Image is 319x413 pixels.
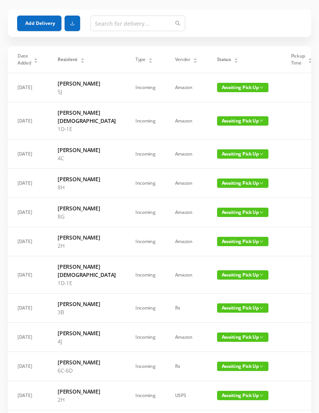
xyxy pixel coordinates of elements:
[234,60,238,62] i: icon: caret-down
[8,352,48,381] td: [DATE]
[217,237,268,246] span: Awaiting Pick Up
[58,125,116,133] p: 1D-1E
[58,154,116,162] p: 4C
[308,57,312,59] i: icon: caret-up
[259,86,263,89] i: icon: down
[165,140,207,169] td: Amazon
[175,56,190,63] span: Vendor
[126,198,165,227] td: Incoming
[217,391,268,400] span: Awaiting Pick Up
[58,175,116,183] h6: [PERSON_NAME]
[217,56,231,63] span: Status
[58,233,116,241] h6: [PERSON_NAME]
[8,198,48,227] td: [DATE]
[17,16,61,31] button: Add Delivery
[80,57,84,59] i: icon: caret-up
[308,57,312,61] div: Sort
[58,204,116,212] h6: [PERSON_NAME]
[126,73,165,102] td: Incoming
[259,152,263,156] i: icon: down
[165,352,207,381] td: Rx
[259,210,263,214] i: icon: down
[58,79,116,87] h6: [PERSON_NAME]
[259,181,263,185] i: icon: down
[291,52,305,66] span: Pickup Time
[126,169,165,198] td: Incoming
[193,57,197,59] i: icon: caret-up
[8,169,48,198] td: [DATE]
[175,21,181,26] i: icon: search
[217,332,268,342] span: Awaiting Pick Up
[58,183,116,191] p: 8H
[259,273,263,276] i: icon: down
[165,323,207,352] td: Amazon
[135,56,145,63] span: Type
[58,387,116,395] h6: [PERSON_NAME]
[217,178,268,188] span: Awaiting Pick Up
[193,57,198,61] div: Sort
[58,358,116,366] h6: [PERSON_NAME]
[217,208,268,217] span: Awaiting Pick Up
[126,381,165,410] td: Incoming
[126,352,165,381] td: Incoming
[58,395,116,404] p: 2H
[165,294,207,323] td: Rx
[165,169,207,198] td: Amazon
[58,300,116,308] h6: [PERSON_NAME]
[58,87,116,96] p: 5J
[58,366,116,374] p: 6C-6D
[8,227,48,256] td: [DATE]
[18,52,31,66] span: Date Added
[165,198,207,227] td: Amazon
[58,146,116,154] h6: [PERSON_NAME]
[58,212,116,220] p: 8G
[8,102,48,140] td: [DATE]
[259,240,263,243] i: icon: down
[58,337,116,345] p: 4J
[126,323,165,352] td: Incoming
[8,323,48,352] td: [DATE]
[234,57,238,61] div: Sort
[165,381,207,410] td: USPS
[90,16,185,31] input: Search for delivery...
[126,140,165,169] td: Incoming
[33,57,38,61] div: Sort
[126,256,165,294] td: Incoming
[148,60,152,62] i: icon: caret-down
[217,362,268,371] span: Awaiting Pick Up
[58,108,116,125] h6: [PERSON_NAME][DEMOGRAPHIC_DATA]
[148,57,152,59] i: icon: caret-up
[165,73,207,102] td: Amazon
[217,270,268,280] span: Awaiting Pick Up
[148,57,153,61] div: Sort
[259,335,263,339] i: icon: down
[165,102,207,140] td: Amazon
[58,262,116,279] h6: [PERSON_NAME][DEMOGRAPHIC_DATA]
[34,60,38,62] i: icon: caret-down
[259,364,263,368] i: icon: down
[80,60,84,62] i: icon: caret-down
[58,279,116,287] p: 1D-1E
[165,256,207,294] td: Amazon
[126,102,165,140] td: Incoming
[308,60,312,62] i: icon: caret-down
[58,308,116,316] p: 3B
[65,16,80,31] button: icon: download
[8,294,48,323] td: [DATE]
[8,381,48,410] td: [DATE]
[58,329,116,337] h6: [PERSON_NAME]
[217,303,268,313] span: Awaiting Pick Up
[217,116,268,126] span: Awaiting Pick Up
[126,227,165,256] td: Incoming
[165,227,207,256] td: Amazon
[259,119,263,122] i: icon: down
[217,149,268,159] span: Awaiting Pick Up
[193,60,197,62] i: icon: caret-down
[8,73,48,102] td: [DATE]
[259,394,263,397] i: icon: down
[259,306,263,310] i: icon: down
[8,256,48,294] td: [DATE]
[217,83,268,92] span: Awaiting Pick Up
[8,140,48,169] td: [DATE]
[126,294,165,323] td: Incoming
